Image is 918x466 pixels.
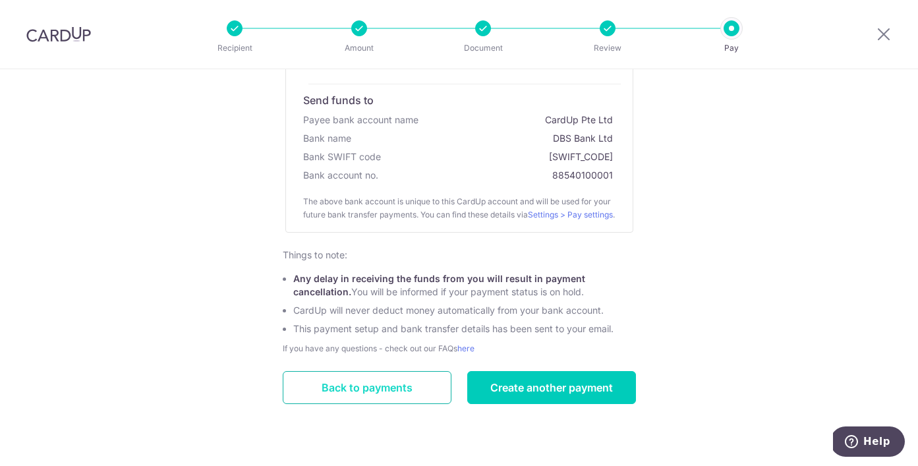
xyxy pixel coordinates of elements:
[552,166,616,185] div: 88540100001
[549,148,616,166] div: [SWIFT_CODE]
[310,42,408,55] p: Amount
[683,42,780,55] p: Pay
[293,322,636,335] li: This payment setup and bank transfer details has been sent to your email.
[545,111,616,129] div: CardUp Pte Ltd
[467,371,636,404] a: Create another payment
[559,42,656,55] p: Review
[283,371,451,404] a: Back to payments
[303,148,384,166] div: Bank SWIFT code
[303,111,421,129] div: Payee bank account name
[833,426,905,459] iframe: Opens a widget where you can find more information
[528,210,613,219] a: Settings > Pay settings
[26,26,91,42] img: CardUp
[283,248,636,262] div: Things to note:
[434,42,532,55] p: Document
[303,166,381,185] div: Bank account no.
[553,129,616,148] div: DBS Bank Ltd
[293,272,636,299] li: You will be informed if your payment status is on hold.
[293,304,636,317] li: CardUp will never deduct money automatically from your bank account.
[283,342,636,355] div: If you have any questions - check out our FAQs
[303,129,354,148] div: Bank name
[457,343,474,353] a: here
[297,185,622,221] div: The above bank account is unique to this CardUp account and will be used for your future bank tra...
[293,273,585,297] span: Any delay in receiving the funds from you will result in payment cancellation.
[186,42,283,55] p: Recipient
[303,90,376,111] div: Send funds to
